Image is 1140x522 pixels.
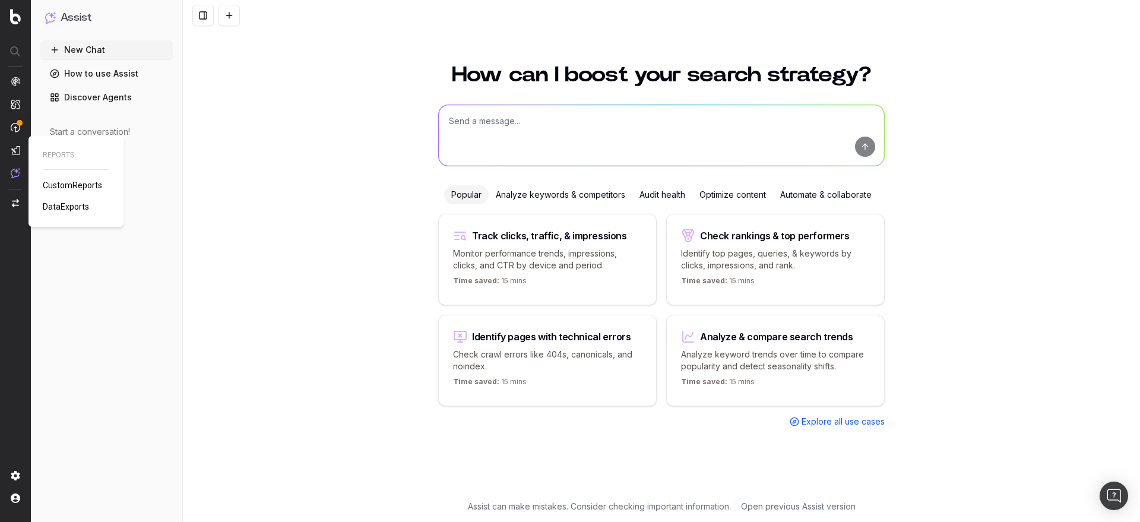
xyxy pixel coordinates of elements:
a: Explore all use cases [790,416,885,428]
a: Discover Agents [40,88,173,107]
img: Assist [11,168,20,178]
div: Audit health [632,185,692,204]
p: 15 mins [453,377,527,391]
div: Analyze keywords & competitors [489,185,632,204]
div: Track clicks, traffic, & impressions [472,231,627,241]
h1: How can I boost your search strategy? [438,64,885,86]
img: Studio [11,145,20,155]
img: Botify logo [10,9,21,24]
div: Automate & collaborate [773,185,879,204]
div: Identify pages with technical errors [472,332,631,341]
img: Intelligence [11,99,20,109]
p: 15 mins [453,276,527,290]
button: Assist [45,10,168,26]
div: Start a conversation! [50,126,163,138]
span: Time saved: [681,276,727,285]
img: Switch project [12,199,19,207]
div: Check rankings & top performers [700,231,850,241]
span: Time saved: [453,377,499,386]
p: Monitor performance trends, impressions, clicks, and CTR by device and period. [453,248,642,271]
span: Time saved: [453,276,499,285]
a: CustomReports [43,179,107,191]
img: My account [11,493,20,503]
p: Analyze keyword trends over time to compare popularity and detect seasonality shifts. [681,349,870,372]
img: Activation [11,122,20,132]
h1: Assist [61,10,91,26]
div: Analyze & compare search trends [700,332,853,341]
span: REPORTS [43,150,109,160]
span: Explore all use cases [802,416,885,428]
div: Open Intercom Messenger [1100,482,1128,510]
span: DataExports [43,202,89,211]
p: Assist can make mistakes. Consider checking important information. [468,501,731,512]
span: CustomReports [43,181,102,190]
img: Setting [11,471,20,480]
img: Analytics [11,77,20,86]
a: How to use Assist [40,64,173,83]
img: Assist [45,12,56,23]
p: Identify top pages, queries, & keywords by clicks, impressions, and rank. [681,248,870,271]
p: 15 mins [681,377,755,391]
div: Popular [444,185,489,204]
a: DataExports [43,201,94,213]
button: New Chat [40,40,173,59]
a: Open previous Assist version [741,501,856,512]
p: 15 mins [681,276,755,290]
p: Check crawl errors like 404s, canonicals, and noindex. [453,349,642,372]
span: Time saved: [681,377,727,386]
div: Optimize content [692,185,773,204]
